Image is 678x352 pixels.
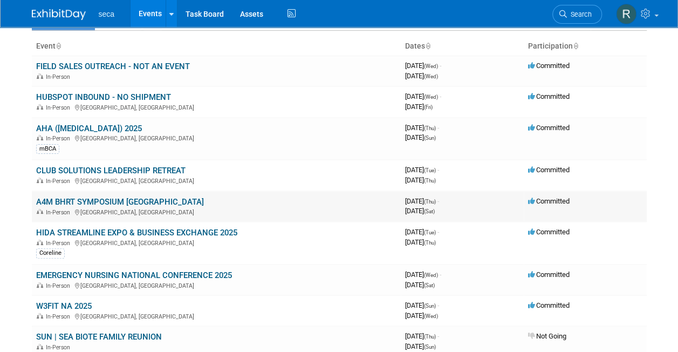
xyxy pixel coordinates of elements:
span: In-Person [46,313,73,320]
span: In-Person [46,240,73,247]
img: In-Person Event [37,313,43,319]
span: (Thu) [424,178,436,184]
span: Committed [528,166,570,174]
span: In-Person [46,178,73,185]
span: - [437,228,439,236]
img: In-Person Event [37,178,43,183]
span: [DATE] [405,124,439,132]
span: (Tue) [424,229,436,235]
div: [GEOGRAPHIC_DATA], [GEOGRAPHIC_DATA] [36,103,396,111]
a: Sort by Participation Type [573,42,578,50]
img: In-Person Event [37,73,43,79]
span: - [437,197,439,205]
div: mBCA [36,144,59,154]
span: Committed [528,228,570,236]
div: [GEOGRAPHIC_DATA], [GEOGRAPHIC_DATA] [36,207,396,216]
span: (Sat) [424,282,435,288]
img: ExhibitDay [32,9,86,20]
span: [DATE] [405,176,436,184]
span: - [440,92,441,100]
span: (Thu) [424,199,436,205]
span: Committed [528,197,570,205]
th: Participation [524,37,647,56]
img: Rachel Jordan [616,4,636,24]
span: - [440,270,441,279]
span: (Thu) [424,125,436,131]
div: [GEOGRAPHIC_DATA], [GEOGRAPHIC_DATA] [36,133,396,142]
a: CLUB SOLUTIONS LEADERSHIP RETREAT [36,166,186,175]
span: Committed [528,124,570,132]
th: Dates [401,37,524,56]
a: A4M BHRT SYMPOSIUM [GEOGRAPHIC_DATA] [36,197,204,207]
span: [DATE] [405,166,439,174]
img: In-Person Event [37,209,43,214]
span: [DATE] [405,238,436,246]
span: - [437,301,439,309]
span: [DATE] [405,62,441,70]
span: [DATE] [405,270,441,279]
span: (Fri) [424,104,433,110]
span: - [437,124,439,132]
div: [GEOGRAPHIC_DATA], [GEOGRAPHIC_DATA] [36,281,396,289]
div: [GEOGRAPHIC_DATA], [GEOGRAPHIC_DATA] [36,176,396,185]
span: [DATE] [405,207,435,215]
span: seca [99,10,115,18]
span: (Thu) [424,334,436,340]
img: In-Person Event [37,135,43,140]
span: In-Person [46,135,73,142]
img: In-Person Event [37,104,43,110]
span: [DATE] [405,332,439,340]
span: - [440,62,441,70]
div: [GEOGRAPHIC_DATA], [GEOGRAPHIC_DATA] [36,238,396,247]
span: In-Person [46,73,73,80]
span: (Wed) [424,63,438,69]
a: HUBSPOT INBOUND - NO SHIPMENT [36,92,171,102]
span: [DATE] [405,72,438,80]
span: [DATE] [405,133,436,141]
span: (Wed) [424,73,438,79]
a: Search [552,5,602,24]
span: Search [567,10,592,18]
a: W3FIT NA 2025 [36,301,92,311]
a: HIDA STREAMLINE EXPO & BUSINESS EXCHANGE 2025 [36,228,237,238]
a: Sort by Start Date [425,42,430,50]
span: (Wed) [424,94,438,100]
span: Committed [528,62,570,70]
img: In-Person Event [37,282,43,288]
div: [GEOGRAPHIC_DATA], [GEOGRAPHIC_DATA] [36,312,396,320]
span: [DATE] [405,342,436,350]
span: - [437,332,439,340]
span: Committed [528,301,570,309]
span: [DATE] [405,197,439,205]
th: Event [32,37,401,56]
span: (Sun) [424,303,436,309]
span: (Thu) [424,240,436,246]
a: Sort by Event Name [56,42,61,50]
span: [DATE] [405,92,441,100]
span: (Wed) [424,313,438,319]
img: In-Person Event [37,240,43,245]
span: In-Person [46,104,73,111]
img: In-Person Event [37,344,43,349]
span: [DATE] [405,103,433,111]
span: Not Going [528,332,566,340]
span: (Sat) [424,208,435,214]
span: Committed [528,270,570,279]
div: Coreline [36,248,65,258]
span: In-Person [46,209,73,216]
span: (Sun) [424,135,436,141]
span: (Tue) [424,167,436,173]
span: [DATE] [405,301,439,309]
a: SUN | SEA BIOTE FAMILY REUNION [36,332,162,342]
span: (Sun) [424,344,436,350]
span: Committed [528,92,570,100]
span: [DATE] [405,281,435,289]
span: In-Person [46,344,73,351]
a: EMERGENCY NURSING NATIONAL CONFERENCE 2025 [36,270,232,280]
span: [DATE] [405,228,439,236]
span: In-Person [46,282,73,289]
span: - [437,166,439,174]
span: (Wed) [424,272,438,278]
a: FIELD SALES OUTREACH - NOT AN EVENT [36,62,190,71]
a: AHA ([MEDICAL_DATA]) 2025 [36,124,142,133]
